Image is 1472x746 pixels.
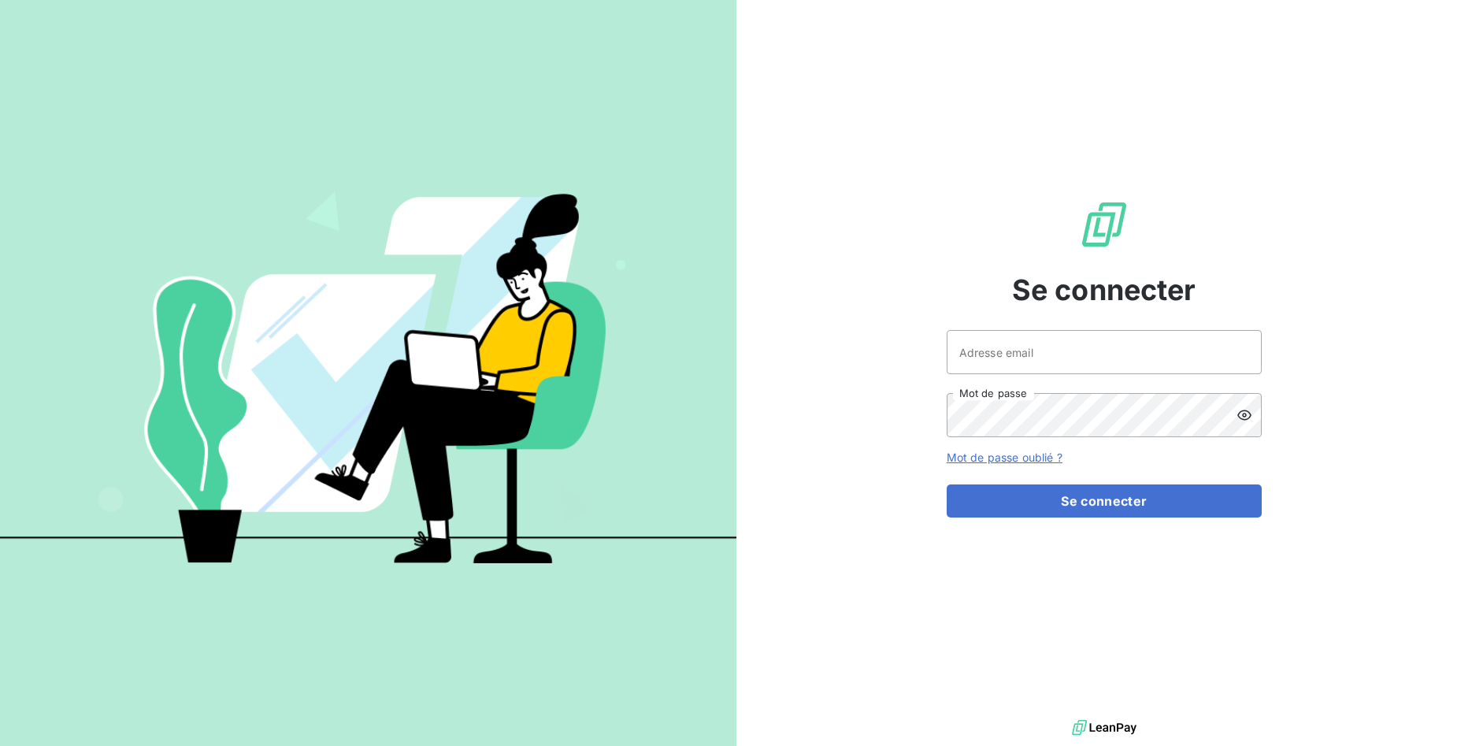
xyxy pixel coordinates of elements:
[1072,716,1136,740] img: logo
[947,484,1262,518] button: Se connecter
[1079,199,1129,250] img: Logo LeanPay
[947,330,1262,374] input: placeholder
[947,451,1062,464] a: Mot de passe oublié ?
[1012,269,1196,311] span: Se connecter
